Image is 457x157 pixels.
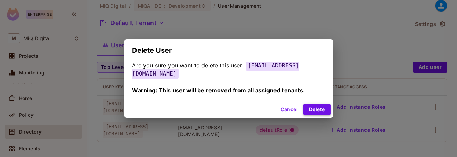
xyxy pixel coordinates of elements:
span: Warning: This user will be removed from all assigned tenants. [132,87,305,94]
span: Are you sure you want to delete this user: [132,62,244,69]
button: Cancel [278,104,301,115]
span: [EMAIL_ADDRESS][DOMAIN_NAME] [132,60,299,79]
button: Delete [303,104,330,115]
h2: Delete User [124,39,333,62]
